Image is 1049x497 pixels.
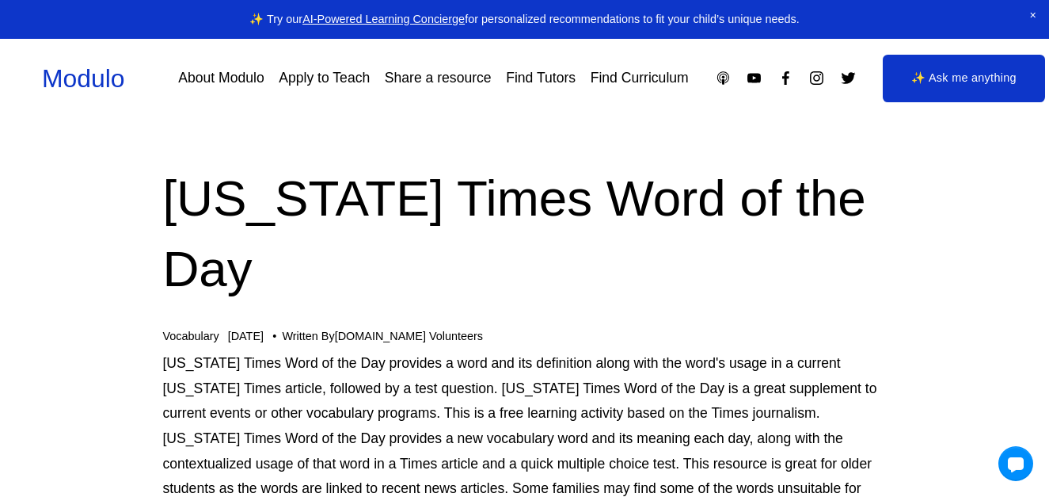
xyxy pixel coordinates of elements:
a: About Modulo [178,64,264,92]
a: Find Tutors [506,64,576,92]
a: ✨ Ask me anything [883,55,1045,102]
a: Twitter [840,70,857,86]
a: YouTube [746,70,762,86]
span: [DATE] [228,330,264,342]
a: Modulo [42,64,125,93]
a: Instagram [808,70,825,86]
a: Apply to Teach [279,64,370,92]
a: AI-Powered Learning Concierge [302,13,465,25]
div: Written By [282,330,483,343]
a: Share a resource [385,64,492,92]
a: Apple Podcasts [715,70,732,86]
a: Find Curriculum [591,64,689,92]
h1: [US_STATE] Times Word of the Day [162,162,886,304]
a: Facebook [777,70,794,86]
a: Vocabulary [162,330,219,342]
a: [DOMAIN_NAME] Volunteers [335,330,483,342]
